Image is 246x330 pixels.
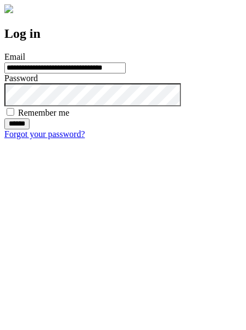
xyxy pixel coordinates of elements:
img: logo-4e3dc11c47720685a147b03b5a06dd966a58ff35d612b21f08c02c0306f2b779.png [4,4,13,13]
label: Remember me [18,108,69,117]
h2: Log in [4,26,242,41]
a: Forgot your password? [4,129,85,139]
label: Password [4,73,38,83]
label: Email [4,52,25,61]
